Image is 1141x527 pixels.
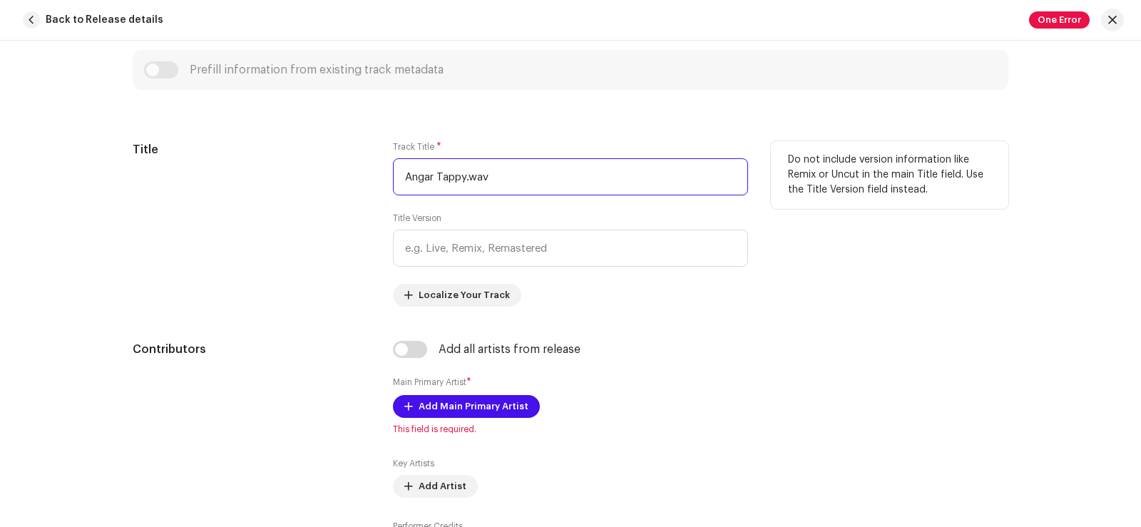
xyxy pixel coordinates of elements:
[393,213,441,224] label: Title Version
[393,458,434,469] label: Key Artists
[393,378,466,387] small: Main Primary Artist
[393,230,748,267] input: e.g. Live, Remix, Remastered
[393,141,441,153] label: Track Title
[393,424,748,435] span: This field is required.
[419,281,510,309] span: Localize Your Track
[133,141,370,158] h5: Title
[439,344,580,355] div: Add all artists from release
[788,153,991,198] p: Do not include version information like Remix or Uncut in the main Title field. Use the Title Ver...
[393,284,521,307] button: Localize Your Track
[393,395,540,418] button: Add Main Primary Artist
[419,392,528,421] span: Add Main Primary Artist
[393,158,748,195] input: Enter the name of the track
[419,472,466,501] span: Add Artist
[393,475,478,498] button: Add Artist
[133,341,370,358] h5: Contributors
